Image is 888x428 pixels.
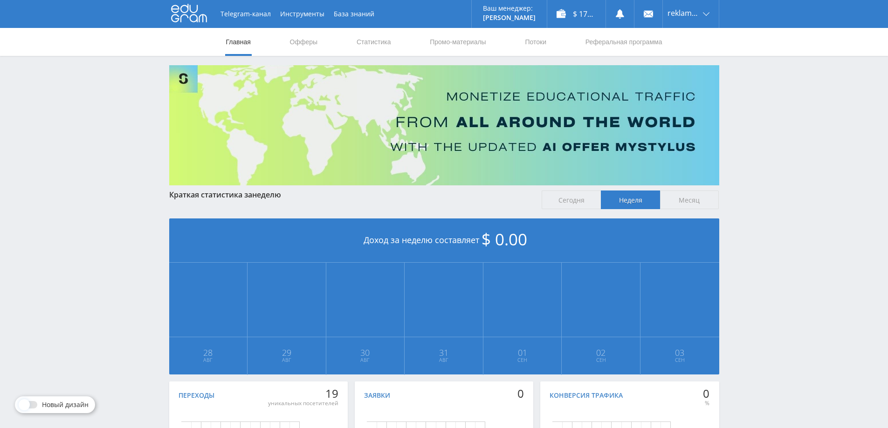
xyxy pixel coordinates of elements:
[268,387,338,400] div: 19
[484,349,561,356] span: 01
[550,392,623,399] div: Конверсия трафика
[364,392,390,399] div: Заявки
[327,349,404,356] span: 30
[482,228,527,250] span: $ 0.00
[524,28,547,56] a: Потоки
[703,387,709,400] div: 0
[248,356,325,364] span: Авг
[356,28,392,56] a: Статистика
[517,387,524,400] div: 0
[170,349,247,356] span: 28
[225,28,252,56] a: Главная
[641,356,719,364] span: Сен
[405,356,482,364] span: Авг
[169,65,719,185] img: Banner
[483,5,536,12] p: Ваш менеджер:
[248,349,325,356] span: 29
[429,28,487,56] a: Промо-материалы
[562,356,640,364] span: Сен
[585,28,663,56] a: Реферальная программа
[660,190,719,209] span: Месяц
[289,28,319,56] a: Офферы
[169,190,533,199] div: Краткая статистика за
[42,401,89,408] span: Новый дизайн
[169,218,719,263] div: Доход за неделю составляет
[668,9,700,17] span: reklamodatel51
[703,400,709,407] div: %
[252,190,281,200] span: неделю
[179,392,214,399] div: Переходы
[562,349,640,356] span: 02
[484,356,561,364] span: Сен
[268,400,338,407] div: уникальных посетителей
[542,190,601,209] span: Сегодня
[483,14,536,21] p: [PERSON_NAME]
[170,356,247,364] span: Авг
[641,349,719,356] span: 03
[601,190,660,209] span: Неделя
[405,349,482,356] span: 31
[327,356,404,364] span: Авг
